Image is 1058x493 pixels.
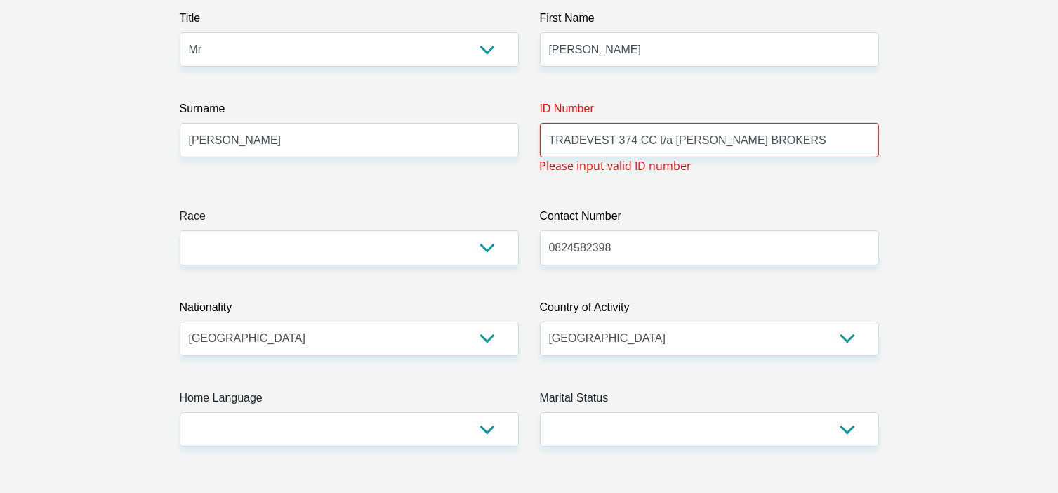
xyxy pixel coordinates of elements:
input: ID Number [540,123,879,157]
label: Contact Number [540,208,879,230]
input: Surname [180,123,519,157]
label: Marital Status [540,390,879,412]
label: First Name [540,10,879,32]
input: First Name [540,32,879,67]
label: Country of Activity [540,299,879,322]
span: Please input valid ID number [540,157,692,174]
input: Contact Number [540,230,879,265]
label: Title [180,10,519,32]
label: ID Number [540,100,879,123]
label: Nationality [180,299,519,322]
label: Race [180,208,519,230]
label: Surname [180,100,519,123]
label: Home Language [180,390,519,412]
